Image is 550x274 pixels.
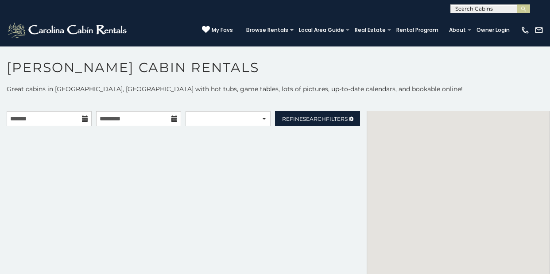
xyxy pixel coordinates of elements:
[275,111,360,126] a: RefineSearchFilters
[202,26,233,35] a: My Favs
[445,24,470,36] a: About
[242,24,293,36] a: Browse Rentals
[212,26,233,34] span: My Favs
[294,24,349,36] a: Local Area Guide
[350,24,390,36] a: Real Estate
[472,24,514,36] a: Owner Login
[303,116,326,122] span: Search
[7,21,129,39] img: White-1-2.png
[282,116,348,122] span: Refine Filters
[392,24,443,36] a: Rental Program
[521,26,530,35] img: phone-regular-white.png
[535,26,543,35] img: mail-regular-white.png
